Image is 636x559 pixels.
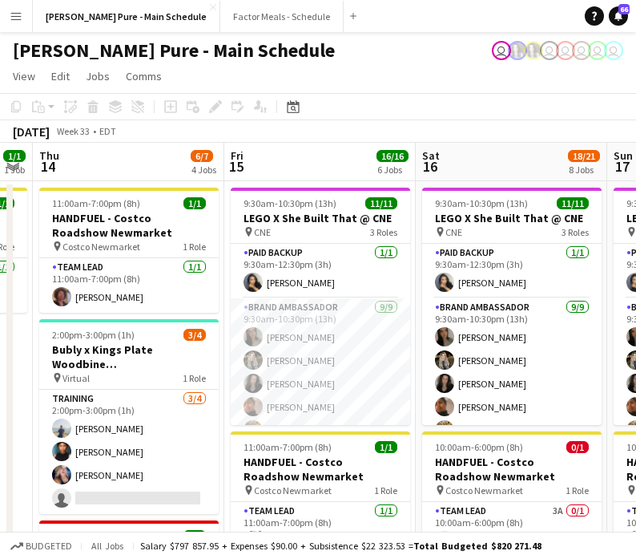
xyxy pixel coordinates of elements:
app-card-role: Paid Backup1/19:30am-12:30pm (3h)[PERSON_NAME] [422,244,602,298]
span: CNE [445,226,462,238]
a: View [6,66,42,87]
span: 1/1 [183,197,206,209]
span: 1/1 [3,150,26,162]
span: Fri [231,148,244,163]
span: Sat [422,148,440,163]
span: 14 [37,157,59,176]
span: Jobs [86,69,110,83]
span: 0/1 [566,441,589,453]
app-job-card: 11:00am-7:00pm (8h)1/1HANDFUEL - Costco Roadshow Newmarket Costco Newmarket1 RoleTeam Lead1/111:0... [39,188,219,313]
span: Week 33 [53,125,93,137]
div: 8 Jobs [569,164,599,176]
span: 17 [611,157,633,176]
span: Sun [614,148,633,163]
span: 10:00am-6:00pm (8h) [435,441,523,453]
app-card-role: Paid Backup1/19:30am-12:30pm (3h)[PERSON_NAME] [231,244,410,298]
div: [DATE] [13,124,50,140]
app-user-avatar: Leticia Fayzano [492,41,511,60]
app-job-card: 11:00am-7:00pm (8h)1/1HANDFUEL - Costco Roadshow Newmarket Costco Newmarket1 RoleTeam Lead1/111:0... [231,431,410,557]
a: 66 [609,6,628,26]
span: 1 Role [183,372,206,384]
span: Costco Newmarket [445,484,523,496]
span: 6/7 [191,150,213,162]
a: Edit [45,66,76,87]
span: 3/4 [183,329,206,341]
span: Comms [126,69,162,83]
app-job-card: 9:30am-10:30pm (13h)11/11LEGO X She Built That @ CNE CNE3 RolesPaid Backup1/19:30am-12:30pm (3h)[... [422,188,602,425]
span: 15 [228,157,244,176]
span: 3 Roles [562,226,589,238]
span: 11:00am-7:00pm (8h) [244,441,332,453]
span: 1/1 [183,530,206,542]
span: 9:30am-10:30pm (13h) [244,197,336,209]
h3: LEGO X She Built That @ CNE [422,211,602,225]
app-card-role: Team Lead3A0/110:00am-6:00pm (8h) [422,502,602,557]
span: 16/16 [376,150,409,162]
button: Budgeted [8,537,74,555]
span: Costco Newmarket [62,241,140,253]
span: Thu [39,148,59,163]
app-user-avatar: Tifany Scifo [572,41,591,60]
app-user-avatar: Tifany Scifo [588,41,607,60]
app-job-card: 10:00am-6:00pm (8h)0/1HANDFUEL - Costco Roadshow Newmarket Costco Newmarket1 RoleTeam Lead3A0/110... [422,431,602,557]
h3: HANDFUEL - Costco Roadshow Newmarket [422,455,602,484]
app-job-card: 2:00pm-3:00pm (1h)3/4Bubly x Kings Plate Woodbine [GEOGRAPHIC_DATA] Virtual1 RoleTraining3/42:00p... [39,319,219,514]
button: Factor Meals - Schedule [220,1,344,32]
a: Comms [119,66,168,87]
app-user-avatar: Tifany Scifo [604,41,623,60]
span: Virtual [62,372,90,384]
span: 2:00pm-3:00pm (1h) [52,329,135,341]
span: 66 [618,4,630,14]
h1: [PERSON_NAME] Pure - Main Schedule [13,38,335,63]
app-card-role: Brand Ambassador9/99:30am-10:30pm (13h)[PERSON_NAME][PERSON_NAME][PERSON_NAME][PERSON_NAME][PERSO... [422,298,602,539]
a: Jobs [79,66,116,87]
span: 1 Role [566,484,589,496]
div: EDT [99,125,116,137]
span: 1 Role [374,484,397,496]
app-user-avatar: Tifany Scifo [540,41,559,60]
span: 11/11 [365,197,397,209]
span: 11/11 [557,197,589,209]
app-card-role: Training3/42:00pm-3:00pm (1h)[PERSON_NAME][PERSON_NAME][PERSON_NAME] [39,390,219,514]
h3: HANDFUEL - Costco Roadshow Newmarket [231,455,410,484]
span: View [13,69,35,83]
app-card-role: Team Lead1/111:00am-7:00pm (8h)[PERSON_NAME] [39,258,219,313]
h3: Bubly x Kings Plate Woodbine [GEOGRAPHIC_DATA] [39,342,219,371]
button: [PERSON_NAME] Pure - Main Schedule [33,1,220,32]
span: Budgeted [26,541,72,552]
span: 1 Role [183,241,206,253]
span: CNE [254,226,271,238]
span: 3:30pm-8:00pm (4h30m) [52,530,153,542]
app-user-avatar: Tifany Scifo [556,41,575,60]
div: 6 Jobs [377,164,408,176]
div: 1 Job [4,164,25,176]
div: Salary $797 857.95 + Expenses $90.00 + Subsistence $22 323.53 = [140,540,541,552]
span: 3 Roles [370,226,397,238]
h3: HANDFUEL - Costco Roadshow Newmarket [39,211,219,240]
app-job-card: 9:30am-10:30pm (13h)11/11LEGO X She Built That @ CNE CNE3 RolesPaid Backup1/19:30am-12:30pm (3h)[... [231,188,410,425]
span: All jobs [88,540,127,552]
span: 16 [420,157,440,176]
span: 9:30am-10:30pm (13h) [435,197,528,209]
span: Total Budgeted $820 271.48 [413,540,541,552]
span: Costco Newmarket [254,484,332,496]
span: 1/1 [375,441,397,453]
div: 4 Jobs [191,164,216,176]
span: 11:00am-7:00pm (8h) [52,197,140,209]
app-card-role: Brand Ambassador9/99:30am-10:30pm (13h)[PERSON_NAME][PERSON_NAME][PERSON_NAME][PERSON_NAME][PERSO... [231,298,410,539]
app-user-avatar: Ashleigh Rains [508,41,527,60]
app-card-role: Team Lead1/111:00am-7:00pm (8h)![PERSON_NAME] [231,502,410,557]
app-user-avatar: Ashleigh Rains [524,41,543,60]
span: Edit [51,69,70,83]
h3: LEGO X She Built That @ CNE [231,211,410,225]
span: 18/21 [568,150,600,162]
